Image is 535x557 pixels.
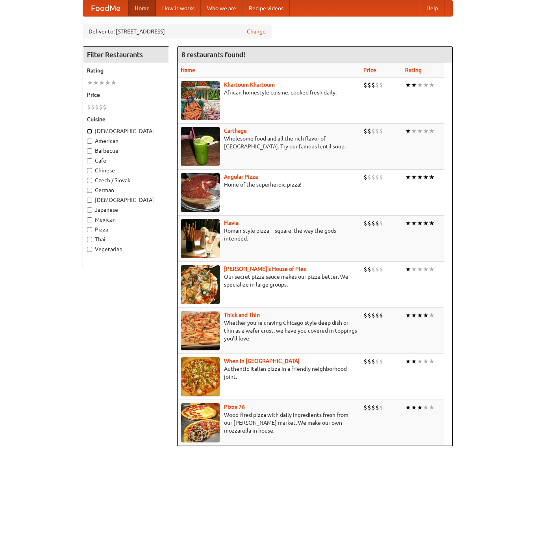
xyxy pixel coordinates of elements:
li: ★ [405,81,411,89]
li: $ [363,219,367,228]
li: ★ [423,311,429,320]
li: $ [363,127,367,135]
p: African homestyle cuisine, cooked fresh daily. [181,89,357,96]
a: Flavia [224,220,239,226]
li: ★ [93,78,99,87]
p: Roman-style pizza -- square, the way the gods intended. [181,227,357,242]
li: $ [367,357,371,366]
li: ★ [423,403,429,412]
li: ★ [417,127,423,135]
li: $ [375,357,379,366]
li: ★ [87,78,93,87]
li: ★ [111,78,117,87]
input: German [87,188,92,193]
li: $ [87,103,91,111]
a: Recipe videos [243,0,290,16]
li: ★ [429,81,435,89]
li: ★ [411,81,417,89]
label: Cafe [87,157,165,165]
label: [DEMOGRAPHIC_DATA] [87,196,165,204]
li: $ [371,265,375,274]
li: ★ [417,219,423,228]
a: [PERSON_NAME]'s House of Pies [224,266,306,272]
li: $ [375,127,379,135]
li: $ [371,403,375,412]
li: $ [367,311,371,320]
input: Thai [87,237,92,242]
b: Khartoum Khartoum [224,81,275,88]
input: [DEMOGRAPHIC_DATA] [87,198,92,203]
input: Mexican [87,217,92,222]
label: Pizza [87,226,165,233]
li: $ [363,403,367,412]
li: ★ [429,311,435,320]
input: American [87,139,92,144]
li: $ [375,219,379,228]
li: ★ [423,127,429,135]
p: Whether you're craving Chicago-style deep dish or thin as a wafer crust, we have you covered in t... [181,319,357,342]
li: ★ [405,173,411,181]
b: Carthage [224,128,247,134]
label: Thai [87,235,165,243]
li: ★ [417,173,423,181]
a: Who we are [201,0,243,16]
li: $ [363,81,367,89]
img: pizza76.jpg [181,403,220,442]
li: $ [371,127,375,135]
li: ★ [411,127,417,135]
li: $ [99,103,103,111]
b: Thick and Thin [224,312,260,318]
li: $ [371,173,375,181]
p: Home of the superheroic pizza! [181,181,357,189]
li: $ [379,403,383,412]
label: Barbecue [87,147,165,155]
li: $ [375,403,379,412]
li: $ [379,311,383,320]
li: ★ [423,81,429,89]
label: Czech / Slovak [87,176,165,184]
li: ★ [417,403,423,412]
li: $ [371,81,375,89]
li: ★ [429,173,435,181]
li: ★ [411,357,417,366]
a: Name [181,67,195,73]
li: ★ [429,403,435,412]
h5: Cuisine [87,115,165,123]
a: Pizza 76 [224,404,245,410]
li: $ [367,81,371,89]
li: $ [379,265,383,274]
a: Change [247,28,266,35]
li: ★ [417,265,423,274]
li: ★ [105,78,111,87]
li: $ [371,219,375,228]
li: ★ [411,403,417,412]
li: $ [379,81,383,89]
li: ★ [429,265,435,274]
label: Vegetarian [87,245,165,253]
li: $ [367,265,371,274]
input: Vegetarian [87,247,92,252]
img: flavia.jpg [181,219,220,258]
li: ★ [417,81,423,89]
b: Angular Pizza [224,174,258,180]
input: Chinese [87,168,92,173]
h4: Filter Restaurants [83,47,169,63]
a: When in [GEOGRAPHIC_DATA] [224,358,300,364]
li: $ [375,265,379,274]
li: $ [379,357,383,366]
li: ★ [411,311,417,320]
li: ★ [417,357,423,366]
li: $ [379,219,383,228]
a: Help [420,0,444,16]
h5: Price [87,91,165,99]
a: Rating [405,67,422,73]
li: ★ [405,311,411,320]
label: German [87,186,165,194]
li: ★ [423,173,429,181]
li: ★ [429,219,435,228]
li: $ [367,173,371,181]
img: wheninrome.jpg [181,357,220,396]
li: $ [367,403,371,412]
